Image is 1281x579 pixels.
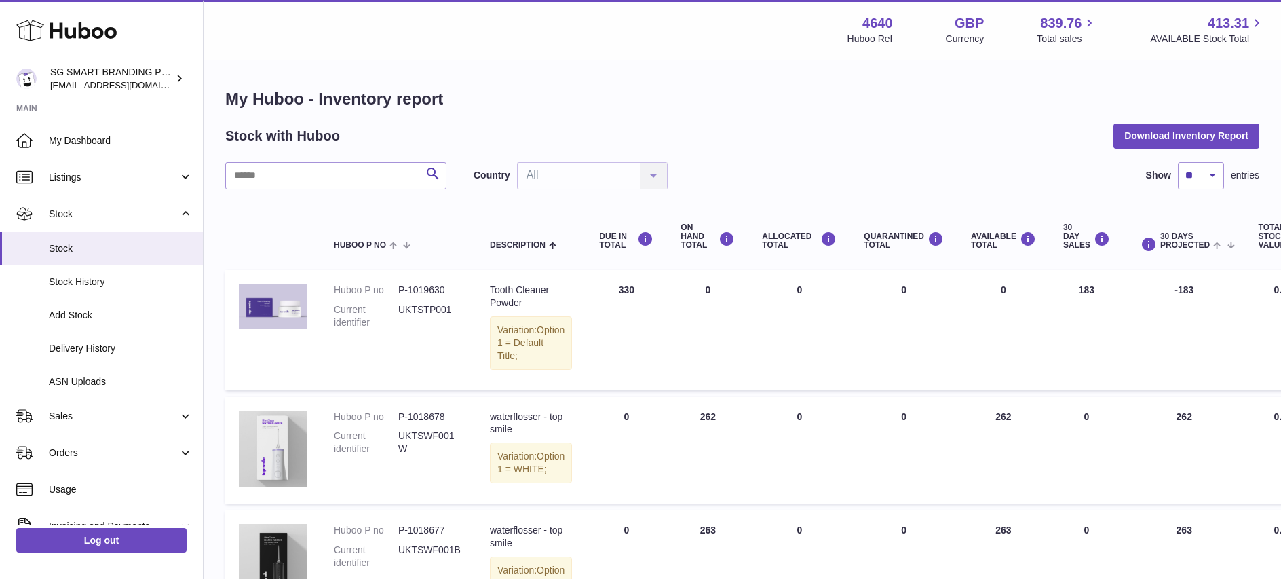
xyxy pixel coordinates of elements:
span: 413.31 [1208,14,1249,33]
td: 262 [667,397,748,504]
td: 0 [957,270,1050,390]
td: 183 [1050,270,1124,390]
span: Delivery History [49,342,193,355]
div: Tooth Cleaner Powder [490,284,572,310]
dd: UKTSWF001B [398,544,463,569]
dd: P-1019630 [398,284,463,297]
div: ON HAND Total [681,223,735,250]
div: waterflosser - top smile [490,411,572,436]
td: 0 [748,270,850,390]
div: Currency [946,33,984,45]
span: Huboo P no [334,241,386,250]
dt: Current identifier [334,303,398,329]
div: ALLOCATED Total [762,231,837,250]
label: Country [474,169,510,182]
span: Total sales [1037,33,1097,45]
span: 839.76 [1040,14,1082,33]
div: Variation: [490,443,572,483]
td: 262 [1124,397,1245,504]
span: Stock [49,242,193,255]
button: Download Inventory Report [1113,124,1259,148]
span: Listings [49,171,178,184]
td: 330 [586,270,667,390]
strong: GBP [955,14,984,33]
span: Stock History [49,276,193,288]
span: Invoicing and Payments [49,520,178,533]
dt: Huboo P no [334,284,398,297]
img: uktopsmileshipping@gmail.com [16,69,37,89]
td: 262 [957,397,1050,504]
span: entries [1231,169,1259,182]
a: Log out [16,528,187,553]
dt: Current identifier [334,544,398,569]
span: Sales [49,410,178,423]
a: 413.31 AVAILABLE Stock Total [1150,14,1265,45]
span: 30 DAYS PROJECTED [1160,232,1210,250]
td: -183 [1124,270,1245,390]
span: 0 [901,411,906,422]
img: product image [239,411,307,487]
div: 30 DAY SALES [1063,223,1110,250]
dt: Huboo P no [334,524,398,537]
span: Description [490,241,546,250]
div: Huboo Ref [847,33,893,45]
dd: P-1018677 [398,524,463,537]
div: SG SMART BRANDING PTE. LTD. [50,66,172,92]
div: Variation: [490,316,572,370]
span: ASN Uploads [49,375,193,388]
span: AVAILABLE Stock Total [1150,33,1265,45]
span: Usage [49,483,193,496]
dd: UKTSWF001W [398,430,463,455]
h2: Stock with Huboo [225,127,340,145]
strong: 4640 [862,14,893,33]
span: My Dashboard [49,134,193,147]
div: QUARANTINED Total [864,231,944,250]
td: 0 [1050,397,1124,504]
span: [EMAIL_ADDRESS][DOMAIN_NAME] [50,79,199,90]
dd: P-1018678 [398,411,463,424]
span: Add Stock [49,309,193,322]
dt: Huboo P no [334,411,398,424]
div: AVAILABLE Total [971,231,1036,250]
div: waterflosser - top smile [490,524,572,550]
span: Orders [49,447,178,460]
img: product image [239,284,307,329]
a: 839.76 Total sales [1037,14,1097,45]
span: Option 1 = Default Title; [497,324,565,361]
dt: Current identifier [334,430,398,455]
dd: UKTSTP001 [398,303,463,329]
td: 0 [667,270,748,390]
span: 0 [901,284,906,295]
td: 0 [748,397,850,504]
span: 0 [901,525,906,536]
td: 0 [586,397,667,504]
h1: My Huboo - Inventory report [225,88,1259,110]
span: Stock [49,208,178,221]
div: DUE IN TOTAL [599,231,653,250]
label: Show [1146,169,1171,182]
